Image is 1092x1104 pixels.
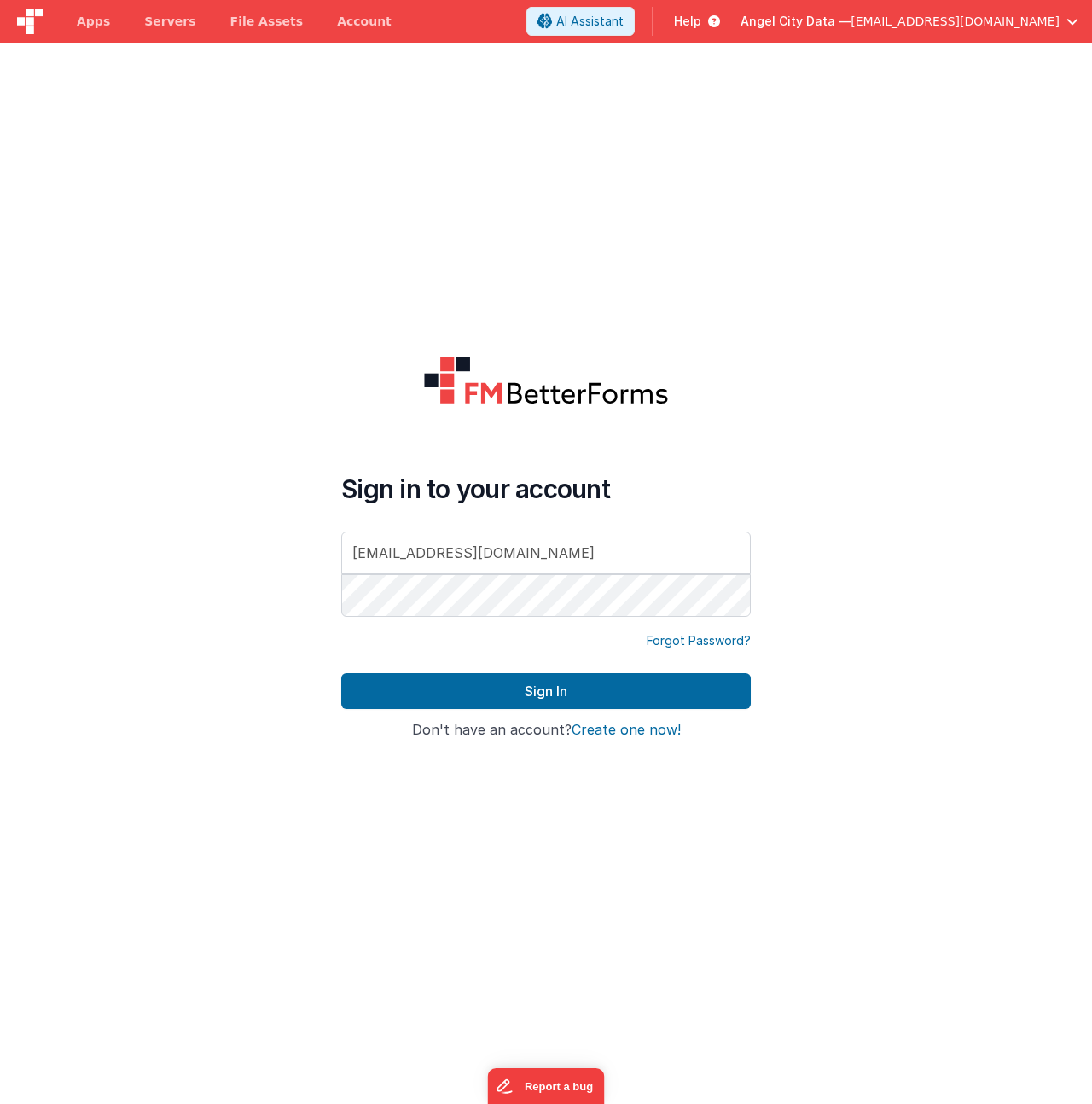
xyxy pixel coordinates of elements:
button: AI Assistant [526,7,635,36]
iframe: Marker.io feedback button [488,1068,605,1104]
span: Angel City Data — [741,13,851,30]
span: AI Assistant [556,13,624,30]
span: [EMAIL_ADDRESS][DOMAIN_NAME] [851,13,1060,30]
span: Apps [77,13,110,30]
a: Forgot Password? [647,632,751,649]
button: Create one now! [572,723,681,738]
h4: Sign in to your account [341,474,751,504]
input: Email Address [341,532,751,574]
span: Servers [144,13,195,30]
span: File Assets [230,13,304,30]
button: Sign In [341,673,751,709]
h4: Don't have an account? [341,723,751,738]
button: Angel City Data — [EMAIL_ADDRESS][DOMAIN_NAME] [741,13,1078,30]
span: Help [674,13,701,30]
